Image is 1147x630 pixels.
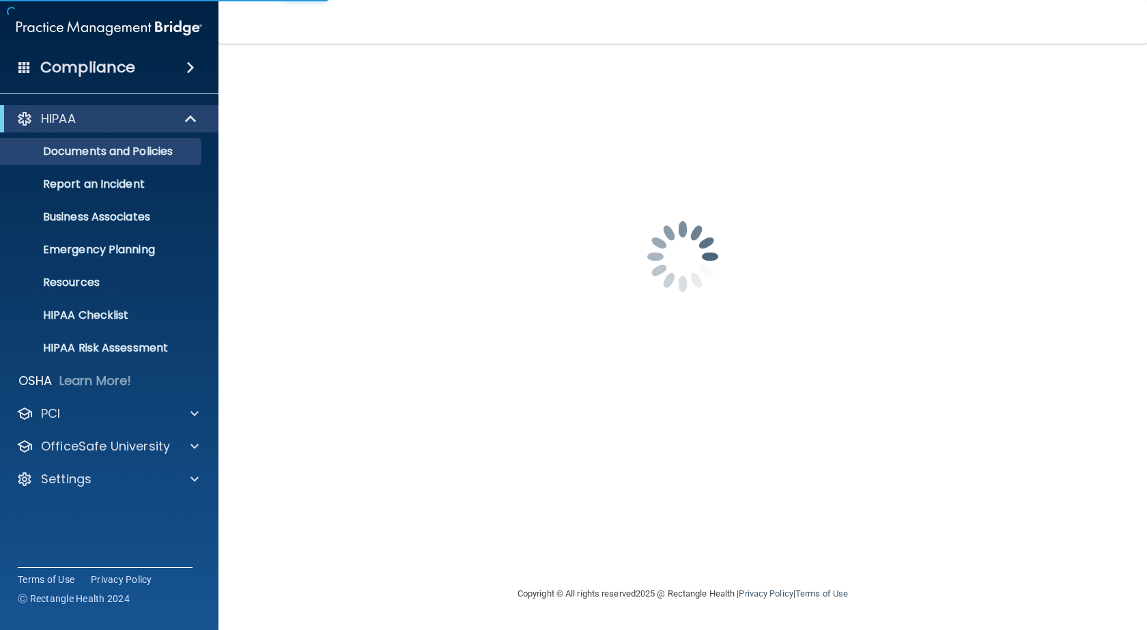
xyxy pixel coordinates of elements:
div: Copyright © All rights reserved 2025 @ Rectangle Health | | [434,572,932,616]
h4: Compliance [40,58,135,77]
p: Emergency Planning [9,243,195,257]
img: PMB logo [16,14,202,42]
a: Privacy Policy [739,588,793,599]
a: Terms of Use [795,588,848,599]
iframe: Drift Widget Chat Controller [911,533,1131,588]
p: Report an Incident [9,177,195,191]
p: Resources [9,276,195,289]
img: spinner.e123f6fc.gif [614,188,751,325]
p: OSHA [18,373,53,389]
a: OfficeSafe University [16,438,199,455]
p: Learn More! [59,373,132,389]
p: PCI [41,405,60,422]
p: Documents and Policies [9,145,195,158]
span: Ⓒ Rectangle Health 2024 [18,592,130,605]
a: Settings [16,471,199,487]
a: HIPAA [16,111,198,127]
p: Business Associates [9,210,195,224]
p: Settings [41,471,91,487]
p: HIPAA Checklist [9,309,195,322]
p: HIPAA Risk Assessment [9,341,195,355]
a: PCI [16,405,199,422]
a: Privacy Policy [91,573,152,586]
a: Terms of Use [18,573,74,586]
p: HIPAA [41,111,76,127]
p: OfficeSafe University [41,438,170,455]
